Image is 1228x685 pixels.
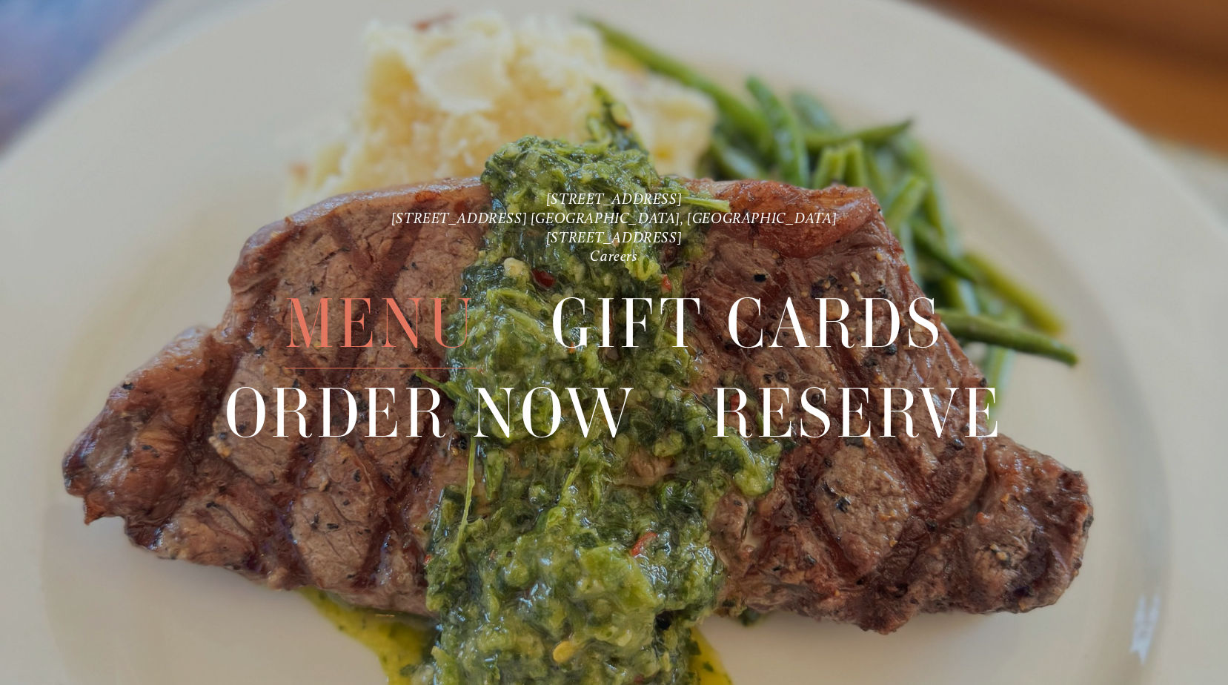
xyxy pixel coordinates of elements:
[546,228,683,246] a: [STREET_ADDRESS]
[590,247,637,265] a: Careers
[546,190,683,208] a: [STREET_ADDRESS]
[711,369,1004,458] span: Reserve
[551,279,944,368] a: Gift Cards
[391,209,837,227] a: [STREET_ADDRESS] [GEOGRAPHIC_DATA], [GEOGRAPHIC_DATA]
[225,369,637,458] span: Order Now
[225,369,637,457] a: Order Now
[711,369,1004,457] a: Reserve
[285,279,477,368] a: Menu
